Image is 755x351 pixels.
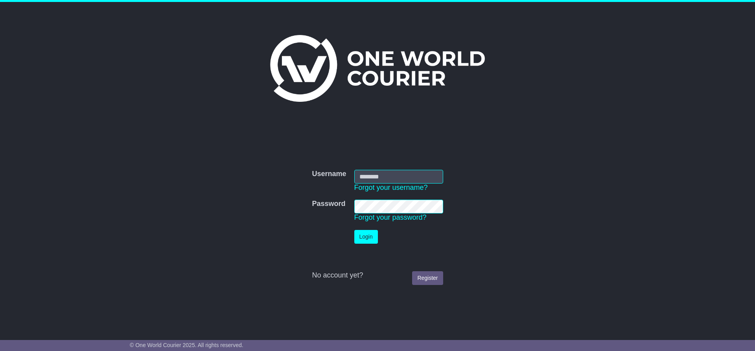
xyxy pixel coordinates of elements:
label: Username [312,170,346,178]
a: Forgot your username? [354,184,428,191]
span: © One World Courier 2025. All rights reserved. [130,342,243,348]
a: Register [412,271,443,285]
button: Login [354,230,378,244]
label: Password [312,200,345,208]
img: One World [270,35,485,102]
div: No account yet? [312,271,443,280]
a: Forgot your password? [354,213,427,221]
